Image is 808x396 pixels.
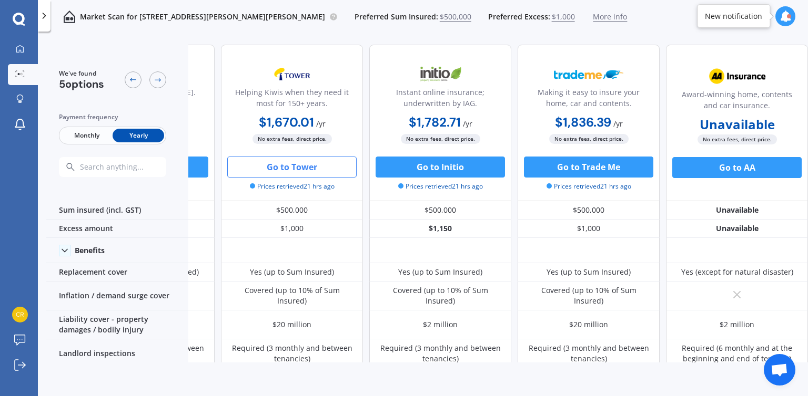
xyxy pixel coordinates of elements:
[488,12,550,22] span: Preferred Excess:
[666,201,808,220] div: Unavailable
[555,114,611,130] b: $1,836.39
[230,87,354,113] div: Helping Kiwis when they need it most for 150+ years.
[79,162,187,172] input: Search anything...
[46,282,188,310] div: Inflation / demand surge cover
[63,11,76,23] img: home-and-contents.b802091223b8502ef2dd.svg
[46,310,188,339] div: Liability cover - property damages / bodily injury
[698,134,777,144] span: No extra fees, direct price.
[720,319,754,330] div: $2 million
[75,246,105,255] div: Benefits
[59,69,104,78] span: We've found
[257,61,327,87] img: Tower.webp
[526,343,652,364] div: Required (3 monthly and between tenancies)
[355,12,438,22] span: Preferred Sum Insured:
[221,220,363,238] div: $1,000
[12,307,28,322] img: 74502827aed9a9863463e3a6b28cc560
[423,319,458,330] div: $2 million
[524,157,653,178] button: Go to Trade Me
[705,11,762,22] div: New notification
[547,182,631,191] span: Prices retrieved 21 hrs ago
[398,182,483,191] span: Prices retrieved 21 hrs ago
[377,285,503,306] div: Covered (up to 10% of Sum Insured)
[518,220,660,238] div: $1,000
[59,112,166,122] div: Payment frequency
[527,87,651,113] div: Making it easy to insure your home, car and contents.
[547,267,631,277] div: Yes (up to Sum Insured)
[316,119,326,129] span: / yr
[549,134,629,144] span: No extra fees, direct price.
[259,114,314,130] b: $1,670.01
[401,134,480,144] span: No extra fees, direct price.
[700,119,775,130] b: Unavailable
[552,12,575,22] span: $1,000
[378,87,502,113] div: Instant online insurance; underwritten by IAG.
[377,343,503,364] div: Required (3 monthly and between tenancies)
[252,134,332,144] span: No extra fees, direct price.
[272,319,311,330] div: $20 million
[681,267,793,277] div: Yes (except for natural disaster)
[406,61,475,87] img: Initio.webp
[376,157,505,178] button: Go to Initio
[593,12,627,22] span: More info
[369,220,511,238] div: $1,150
[702,63,772,89] img: AA.webp
[46,201,188,220] div: Sum insured (incl. GST)
[518,201,660,220] div: $500,000
[526,285,652,306] div: Covered (up to 10% of Sum Insured)
[80,12,325,22] p: Market Scan for [STREET_ADDRESS][PERSON_NAME][PERSON_NAME]
[440,12,471,22] span: $500,000
[61,129,113,142] span: Monthly
[666,220,808,238] div: Unavailable
[59,77,104,91] span: 5 options
[229,343,355,364] div: Required (3 monthly and between tenancies)
[569,319,608,330] div: $20 million
[46,263,188,282] div: Replacement cover
[46,339,188,368] div: Landlord inspections
[463,119,472,129] span: / yr
[409,114,461,130] b: $1,782.71
[674,343,800,364] div: Required (6 monthly and at the beginning and end of tenancy)
[672,157,802,178] button: Go to AA
[227,157,357,178] button: Go to Tower
[46,220,188,238] div: Excess amount
[250,182,335,191] span: Prices retrieved 21 hrs ago
[613,119,623,129] span: / yr
[675,89,799,115] div: Award-winning home, contents and car insurance.
[221,201,363,220] div: $500,000
[398,267,482,277] div: Yes (up to Sum Insured)
[369,201,511,220] div: $500,000
[229,285,355,306] div: Covered (up to 10% of Sum Insured)
[250,267,334,277] div: Yes (up to Sum Insured)
[764,354,795,385] div: Open chat
[554,61,623,87] img: Trademe.webp
[113,129,164,142] span: Yearly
